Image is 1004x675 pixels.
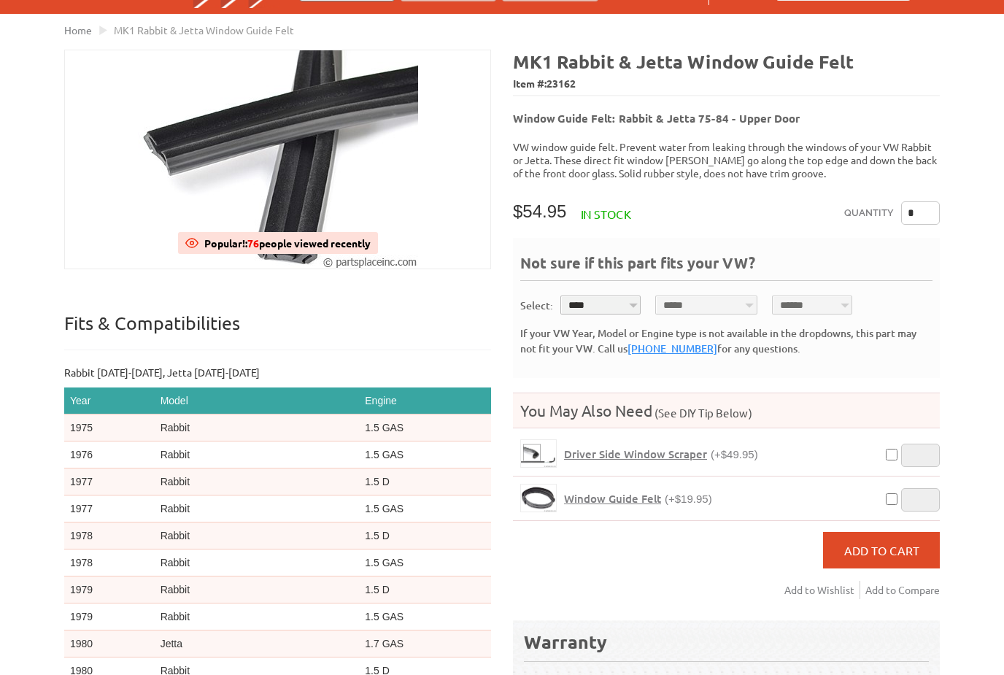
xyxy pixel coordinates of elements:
img: Driver Side Window Scraper [521,440,556,467]
th: Engine [359,387,491,414]
td: 1.5 D [359,468,491,495]
h4: You May Also Need [513,401,940,420]
td: Rabbit [155,549,360,576]
td: 1.5 GAS [359,441,491,468]
span: 76 [247,236,259,250]
a: Window Guide Felt [520,484,557,512]
b: Window Guide Felt: Rabbit & Jetta 75-84 - Upper Door [513,111,800,126]
td: 1.5 GAS [359,549,491,576]
a: Home [64,23,92,36]
div: Popular!: people viewed recently [204,232,371,254]
th: Year [64,387,155,414]
span: (+$49.95) [711,448,758,460]
a: [PHONE_NUMBER] [627,342,717,355]
a: Add to Compare [865,581,940,599]
a: Add to Wishlist [784,581,860,599]
td: Rabbit [155,522,360,549]
div: Not sure if this part fits your VW? [520,252,932,281]
td: 1.5 GAS [359,414,491,441]
td: 1.5 D [359,522,491,549]
td: Rabbit [155,495,360,522]
td: Jetta [155,630,360,657]
div: Select: [520,298,553,313]
td: 1978 [64,549,155,576]
div: If your VW Year, Model or Engine type is not available in the dropdowns, this part may not fit yo... [520,325,932,356]
span: $54.95 [513,201,566,221]
td: 1.5 GAS [359,495,491,522]
th: Model [155,387,360,414]
span: MK1 Rabbit & Jetta Window Guide Felt [114,23,294,36]
td: 1980 [64,630,155,657]
td: Rabbit [155,468,360,495]
td: 1.5 GAS [359,603,491,630]
label: Quantity [844,201,894,225]
td: 1.7 GAS [359,630,491,657]
span: Add to Cart [844,543,919,558]
td: 1979 [64,603,155,630]
p: Rabbit [DATE]-[DATE], Jetta [DATE]-[DATE] [64,365,491,380]
p: Fits & Compatibilities [64,312,491,350]
td: 1979 [64,576,155,603]
td: Rabbit [155,441,360,468]
span: In stock [581,207,631,221]
img: MK1 Rabbit & Jetta Window Guide Felt [138,50,418,269]
td: 1977 [64,495,155,522]
span: (+$19.95) [665,493,712,505]
span: Driver Side Window Scraper [564,447,707,461]
td: 1975 [64,414,155,441]
a: Driver Side Window Scraper(+$49.95) [564,447,758,461]
a: Driver Side Window Scraper [520,439,557,468]
span: Window Guide Felt [564,491,661,506]
p: VW window guide felt. Prevent water from leaking through the windows of your VW Rabbit or Jetta. ... [513,140,940,180]
span: 23162 [547,77,576,90]
td: 1978 [64,522,155,549]
td: 1977 [64,468,155,495]
span: (See DIY Tip Below) [652,406,752,420]
button: Add to Cart [823,532,940,568]
td: Rabbit [155,576,360,603]
div: Warranty [524,630,929,654]
b: MK1 Rabbit & Jetta Window Guide Felt [513,50,854,73]
td: 1976 [64,441,155,468]
td: Rabbit [155,603,360,630]
img: View [185,236,198,250]
a: Window Guide Felt(+$19.95) [564,492,712,506]
td: 1.5 D [359,576,491,603]
img: Window Guide Felt [521,485,556,512]
td: Rabbit [155,414,360,441]
span: Item #: [513,74,940,95]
